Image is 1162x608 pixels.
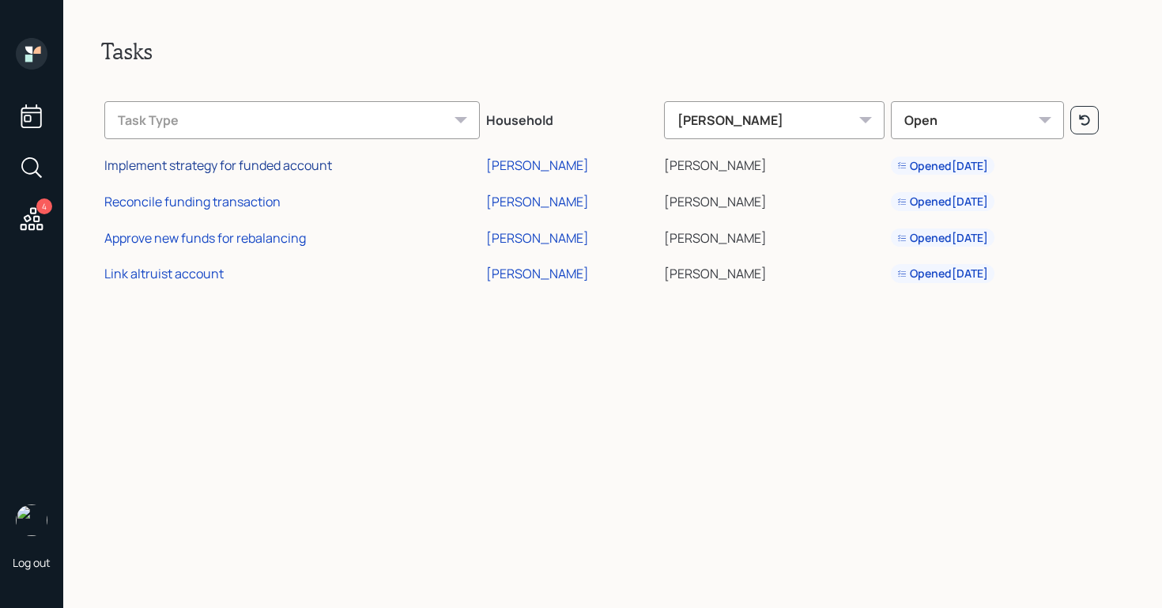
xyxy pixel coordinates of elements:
th: Household [483,90,661,145]
h2: Tasks [101,38,1124,65]
div: [PERSON_NAME] [664,101,885,139]
div: Link altruist account [104,265,224,282]
div: Opened [DATE] [897,266,988,281]
div: [PERSON_NAME] [486,157,589,174]
td: [PERSON_NAME] [661,217,888,254]
div: Implement strategy for funded account [104,157,332,174]
td: [PERSON_NAME] [661,253,888,289]
div: 4 [36,198,52,214]
div: Reconcile funding transaction [104,193,281,210]
div: Approve new funds for rebalancing [104,229,306,247]
div: [PERSON_NAME] [486,193,589,210]
img: aleksandra-headshot.png [16,504,47,536]
div: [PERSON_NAME] [486,229,589,247]
div: Task Type [104,101,480,139]
td: [PERSON_NAME] [661,145,888,182]
td: [PERSON_NAME] [661,181,888,217]
div: [PERSON_NAME] [486,265,589,282]
div: Log out [13,555,51,570]
div: Open [891,101,1064,139]
div: Opened [DATE] [897,194,988,210]
div: Opened [DATE] [897,158,988,174]
div: Opened [DATE] [897,230,988,246]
